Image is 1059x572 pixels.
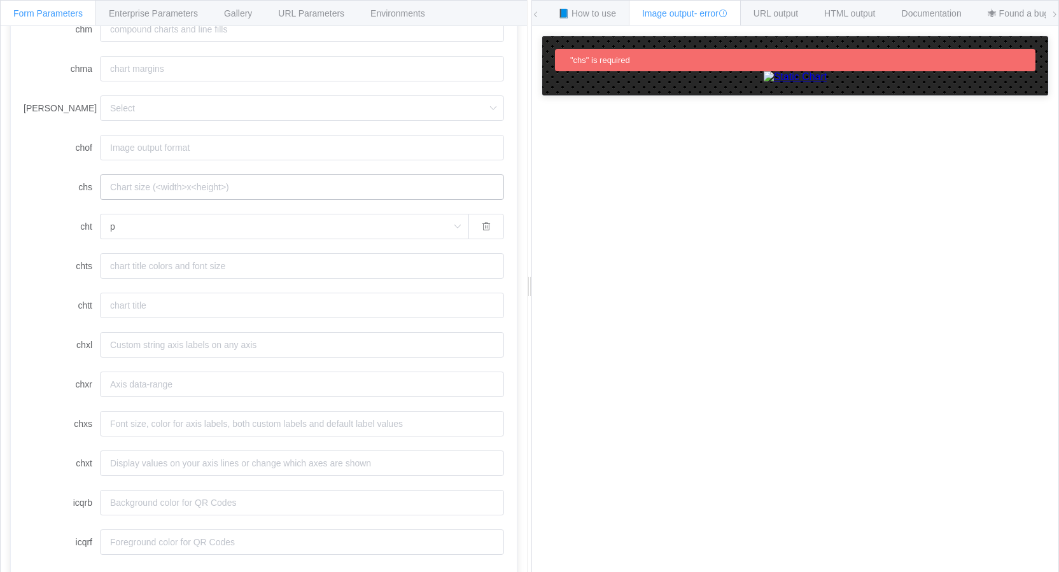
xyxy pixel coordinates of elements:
input: Chart size (<width>x<height>) [100,174,504,200]
span: "chs" is required [570,55,630,65]
span: URL Parameters [278,8,344,18]
label: chs [24,174,100,200]
input: compound charts and line fills [100,17,504,42]
span: URL output [754,8,798,18]
input: chart title colors and font size [100,253,504,279]
span: - error [694,8,727,18]
span: Documentation [902,8,962,18]
label: chxt [24,450,100,476]
label: chxs [24,411,100,436]
input: Foreground color for QR Codes [100,529,504,555]
input: Select [100,214,468,239]
label: chm [24,17,100,42]
label: [PERSON_NAME] [24,95,100,121]
input: Axis data-range [100,372,504,397]
input: chart title [100,293,504,318]
input: Font size, color for axis labels, both custom labels and default label values [100,411,504,436]
label: icqrb [24,490,100,515]
label: icqrf [24,529,100,555]
input: Image output format [100,135,504,160]
label: cht [24,214,100,239]
span: Image output [642,8,727,18]
span: Form Parameters [13,8,83,18]
input: Background color for QR Codes [100,490,504,515]
label: chma [24,56,100,81]
span: Environments [370,8,425,18]
a: Static Chart [555,71,1035,83]
label: chxl [24,332,100,358]
input: Custom string axis labels on any axis [100,332,504,358]
input: chart margins [100,56,504,81]
span: 📘 How to use [558,8,616,18]
span: Gallery [224,8,252,18]
label: chtt [24,293,100,318]
input: Display values on your axis lines or change which axes are shown [100,450,504,476]
span: Enterprise Parameters [109,8,198,18]
input: Select [100,95,504,121]
span: HTML output [824,8,875,18]
label: chts [24,253,100,279]
label: chof [24,135,100,160]
img: Static Chart [764,71,827,83]
label: chxr [24,372,100,397]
